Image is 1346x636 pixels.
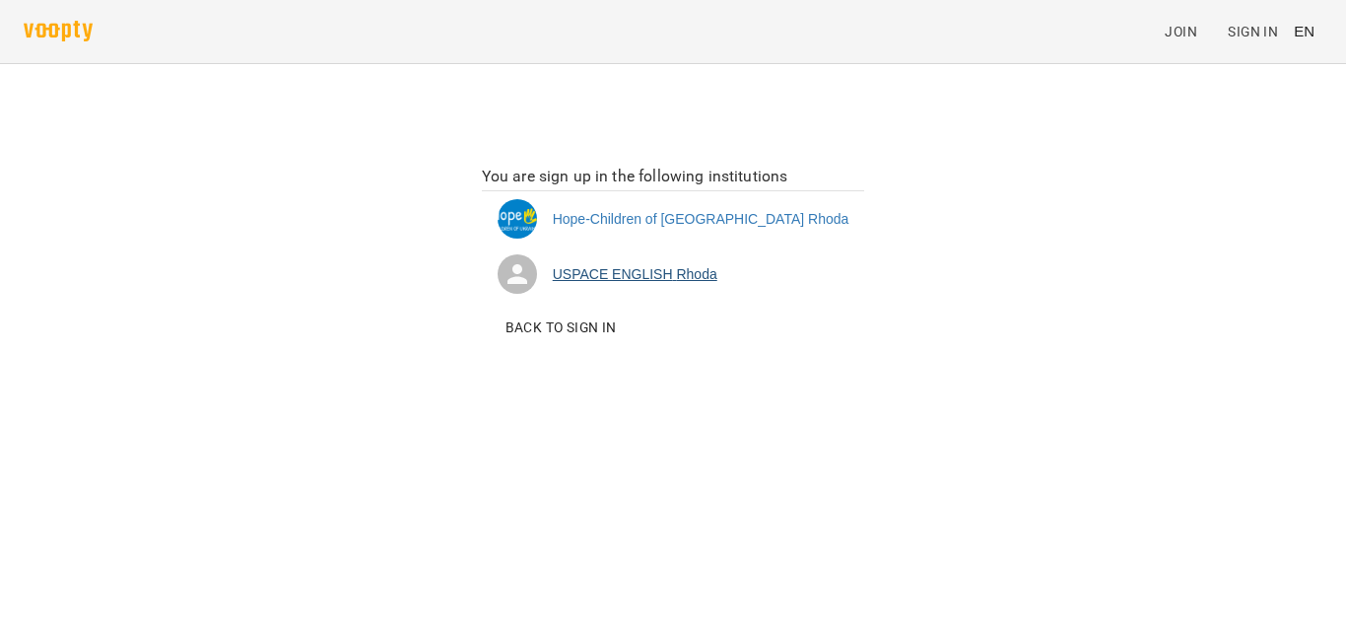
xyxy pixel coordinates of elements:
[1157,14,1220,49] a: Join
[1228,20,1278,43] span: Sign In
[1220,14,1286,49] a: Sign In
[498,199,537,239] img: 8c92ceb4bedcffbc5184468b26942b04.jpg
[1165,20,1197,43] span: Join
[1294,21,1314,41] span: EN
[482,191,865,247] li: Hope-Children of [GEOGRAPHIC_DATA] Rhoda
[482,247,865,302] li: USPACE ENGLISH Rhoda
[1286,13,1322,49] button: EN
[498,310,625,345] button: Back to sign in
[24,21,93,41] img: voopty.png
[482,163,865,190] h6: You are sign up in the following institutions
[505,316,617,339] span: Back to sign in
